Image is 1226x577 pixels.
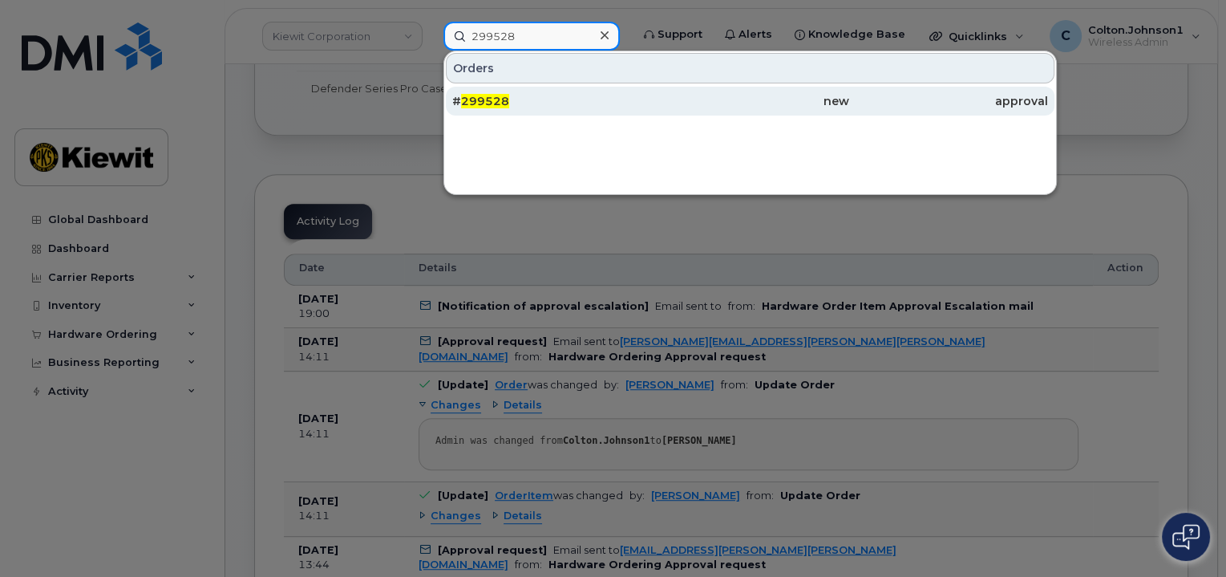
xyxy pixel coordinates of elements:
a: #299528newapproval [446,87,1054,116]
div: # [452,93,651,109]
img: Open chat [1172,524,1200,550]
div: Orders [446,53,1054,83]
span: 299528 [461,94,509,108]
div: new [651,93,850,109]
div: approval [849,93,1048,109]
input: Find something... [443,22,620,51]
